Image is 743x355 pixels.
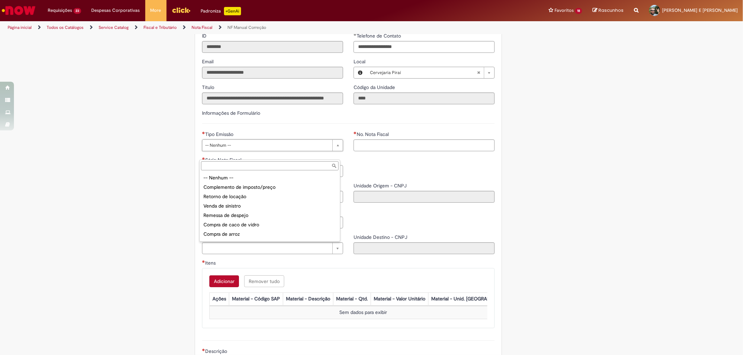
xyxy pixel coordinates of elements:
[201,192,339,201] div: Retorno de locação
[201,220,339,229] div: Compra de caco de vidro
[200,172,340,241] ul: Tipo Emissão
[201,211,339,220] div: Remessa de despejo
[201,183,339,192] div: Complemento de imposto/preço
[201,239,339,248] div: Venda de energia elétrica
[201,173,339,183] div: -- Nenhum --
[201,201,339,211] div: Venda de sinistro
[201,229,339,239] div: Compra de arroz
